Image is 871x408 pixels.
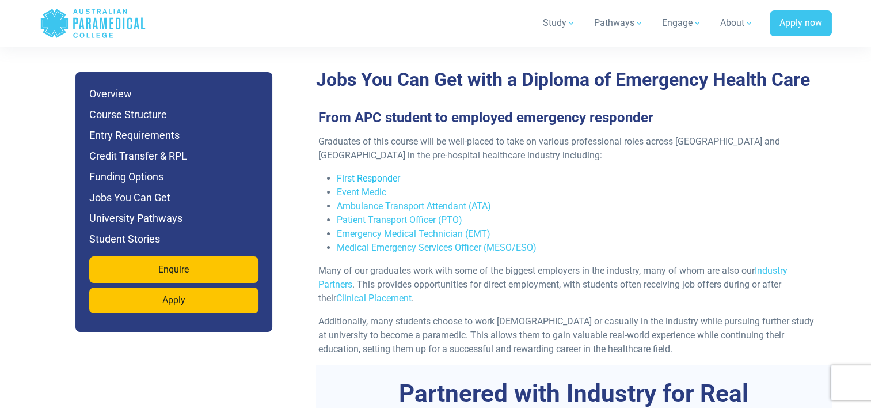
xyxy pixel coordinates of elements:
[713,7,760,39] a: About
[337,187,386,198] a: Event Medic
[318,264,820,305] p: Many of our graduates work with some of the biggest employers in the industry, many of whom are a...
[40,5,146,42] a: Australian Paramedical College
[336,293,412,304] a: Clinical Placement
[587,7,651,39] a: Pathways
[318,135,820,163] p: Graduates of this course will be well-placed to take on various professional roles across [GEOGRA...
[337,201,491,211] a: Ambulance Transport Attendant (ATA)
[337,173,400,184] a: First Responder
[536,7,583,39] a: Study
[337,242,537,253] a: Medical Emergency Services Officer (MESO/ESO)
[337,228,490,239] a: Emergency Medical Technician (EMT)
[770,10,832,37] a: Apply now
[655,7,709,39] a: Engage
[316,69,832,90] h2: Jobs You Can Get
[311,109,827,126] h3: From APC student to employed emergency responder
[337,214,462,225] a: Patient Transport Officer (PTO)
[318,315,820,356] p: Additionally, many students choose to work [DEMOGRAPHIC_DATA] or casually in the industry while p...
